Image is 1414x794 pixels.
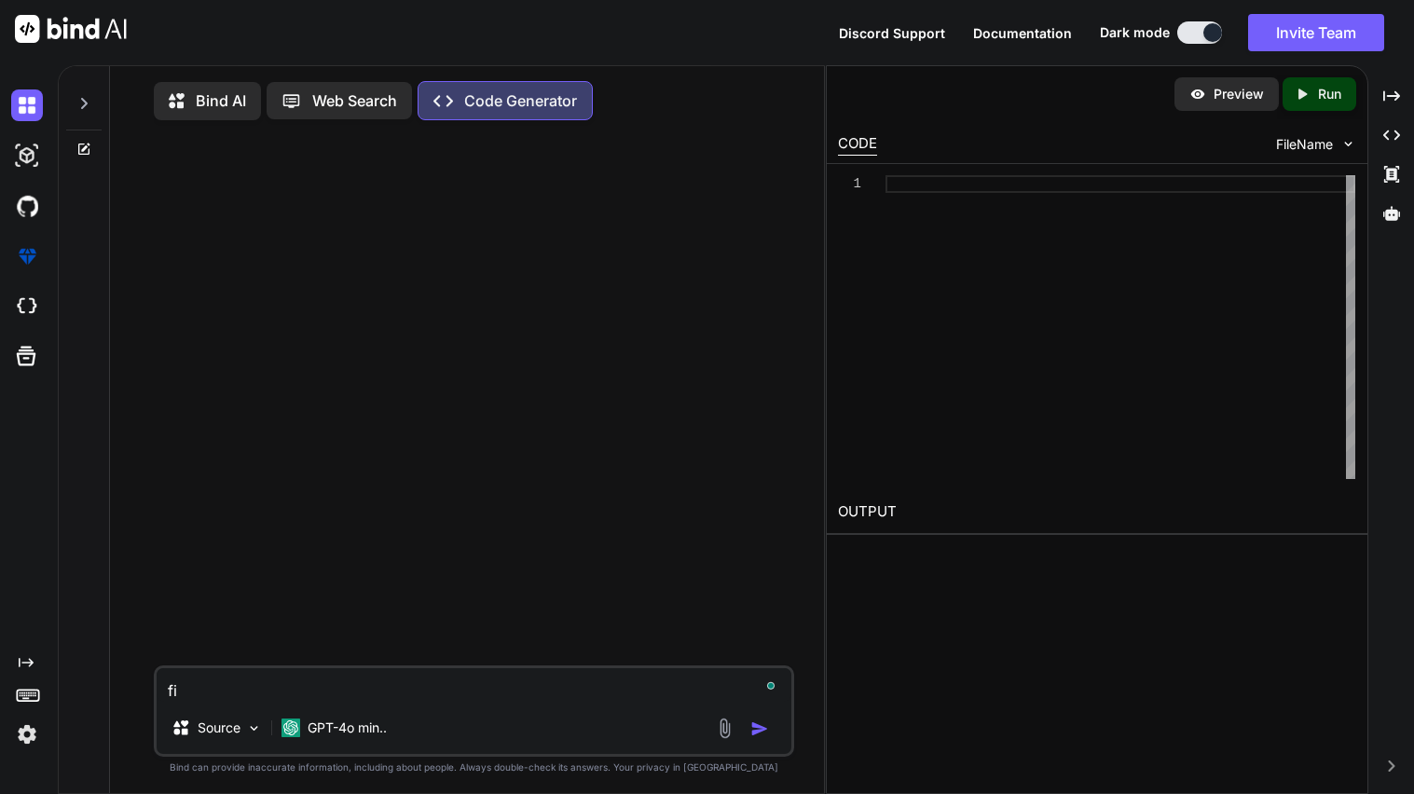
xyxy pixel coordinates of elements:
p: Preview [1214,85,1264,103]
img: chevron down [1340,136,1356,152]
img: githubDark [11,190,43,222]
img: attachment [714,718,735,739]
img: icon [750,719,769,738]
p: Web Search [312,89,397,112]
p: Bind can provide inaccurate information, including about people. Always double-check its answers.... [154,760,794,774]
button: Invite Team [1248,14,1384,51]
p: Bind AI [196,89,246,112]
div: 1 [838,175,861,193]
p: Run [1318,85,1341,103]
span: Discord Support [839,25,945,41]
textarea: To enrich screen reader interactions, please activate Accessibility in Grammarly extension settings [157,668,791,702]
p: Code Generator [464,89,577,112]
img: Bind AI [15,15,127,43]
div: CODE [838,133,877,156]
img: settings [11,719,43,750]
img: Pick Models [246,720,262,736]
img: cloudideIcon [11,291,43,322]
img: premium [11,240,43,272]
button: Discord Support [839,23,945,43]
button: Documentation [973,23,1072,43]
span: Dark mode [1100,23,1170,42]
h2: OUTPUT [827,490,1367,534]
img: GPT-4o mini [281,719,300,737]
span: FileName [1276,135,1333,154]
img: preview [1189,86,1206,103]
p: GPT-4o min.. [308,719,387,737]
img: darkChat [11,89,43,121]
span: Documentation [973,25,1072,41]
p: Source [198,719,240,737]
img: darkAi-studio [11,140,43,171]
